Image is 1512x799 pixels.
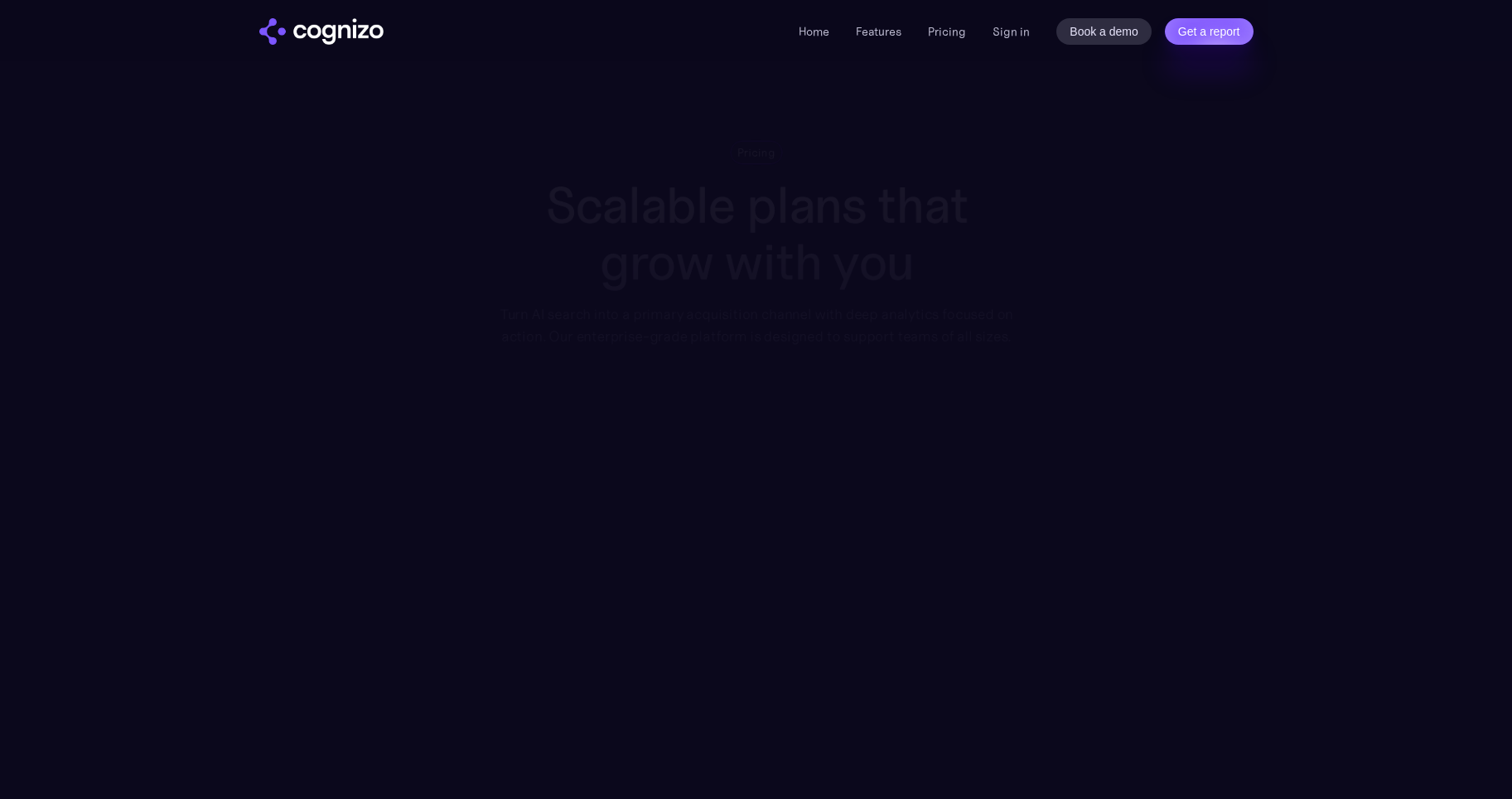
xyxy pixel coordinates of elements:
[488,303,1025,347] div: Turn AI search into a primary acquisition channel with deep analytics focused on action. Our ente...
[856,24,901,39] a: Features
[259,18,384,45] a: home
[928,24,966,39] a: Pricing
[259,18,384,45] img: cognizo logo
[1056,18,1152,45] a: Book a demo
[488,177,1025,290] h1: Scalable plans that grow with you
[993,22,1030,41] a: Sign in
[1165,18,1254,45] a: Get a report
[799,24,829,39] a: Home
[737,144,775,160] div: Pricing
